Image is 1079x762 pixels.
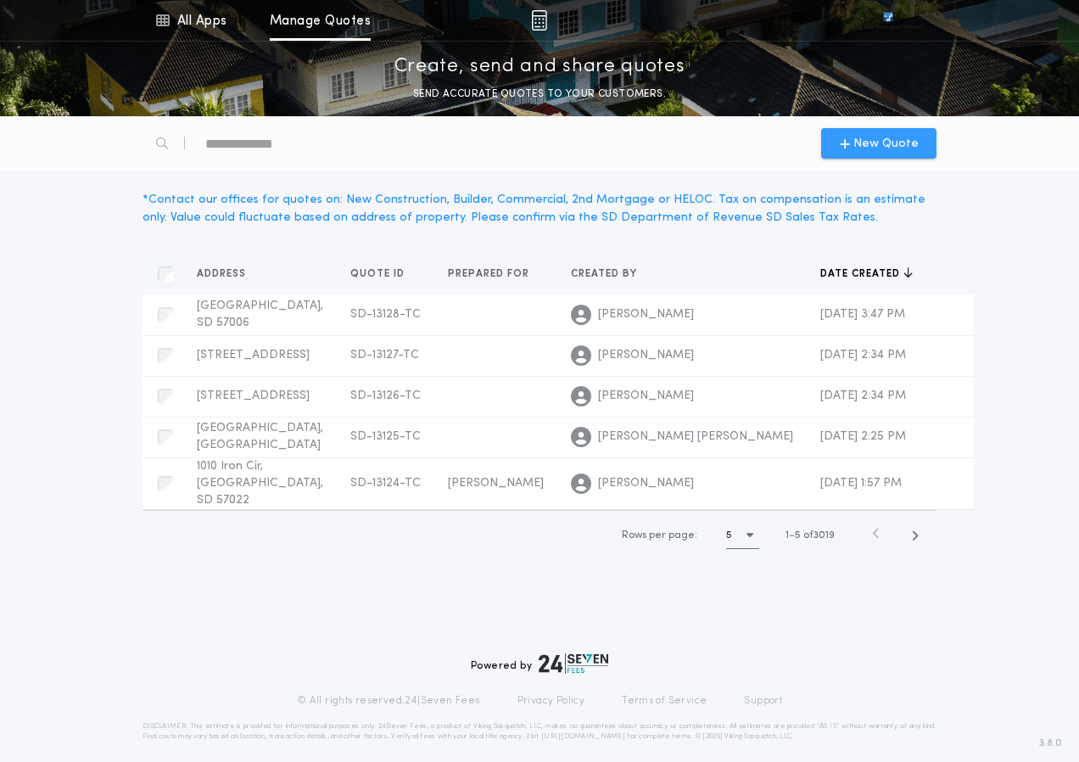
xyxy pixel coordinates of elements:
[795,530,801,541] span: 5
[517,694,585,708] a: Privacy Policy
[820,349,906,361] span: [DATE] 2:34 PM
[350,349,419,361] span: SD-13127-TC
[598,388,694,405] span: [PERSON_NAME]
[622,694,707,708] a: Terms of Service
[539,653,608,674] img: logo
[571,267,640,281] span: Created by
[350,430,421,443] span: SD-13125-TC
[820,308,905,321] span: [DATE] 3:47 PM
[197,266,259,283] button: Address
[197,422,323,451] span: [GEOGRAPHIC_DATA], [GEOGRAPHIC_DATA]
[350,477,421,490] span: SD-13124-TC
[726,527,732,544] h1: 5
[853,135,919,153] span: New Quote
[820,267,903,281] span: Date created
[350,389,421,402] span: SD-13126-TC
[598,306,694,323] span: [PERSON_NAME]
[803,528,835,543] span: of 3019
[726,522,759,549] button: 5
[448,267,533,281] span: Prepared for
[622,530,697,541] span: Rows per page:
[350,308,421,321] span: SD-13128-TC
[143,191,936,227] div: * Contact our offices for quotes on: New Construction, Builder, Commercial, 2nd Mortgage or HELOC...
[853,12,924,29] img: vs-icon
[413,86,666,103] p: SEND ACCURATE QUOTES TO YOUR CUSTOMERS.
[531,10,547,31] img: img
[143,721,936,742] p: DISCLAIMER: This estimate is provided for informational purposes only. 24|Seven Fees, a product o...
[785,530,789,541] span: 1
[471,653,608,674] div: Powered by
[598,347,694,364] span: [PERSON_NAME]
[820,430,906,443] span: [DATE] 2:25 PM
[820,477,902,490] span: [DATE] 1:57 PM
[350,267,408,281] span: Quote ID
[571,266,650,283] button: Created by
[350,266,417,283] button: Quote ID
[197,389,310,402] span: [STREET_ADDRESS]
[598,429,793,445] span: [PERSON_NAME] [PERSON_NAME]
[1039,736,1062,751] span: 3.8.0
[598,475,694,492] span: [PERSON_NAME]
[197,460,323,507] span: 1010 Iron Cir, [GEOGRAPHIC_DATA], SD 57022
[541,733,625,740] a: [URL][DOMAIN_NAME]
[297,694,480,708] p: © All rights reserved. 24|Seven Fees
[197,349,310,361] span: [STREET_ADDRESS]
[820,266,913,283] button: Date created
[394,53,685,81] p: Create, send and share quotes
[448,477,544,490] span: [PERSON_NAME]
[744,694,782,708] a: Support
[197,267,249,281] span: Address
[197,300,323,329] span: [GEOGRAPHIC_DATA], SD 57006
[821,128,936,159] button: New Quote
[820,389,906,402] span: [DATE] 2:34 PM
